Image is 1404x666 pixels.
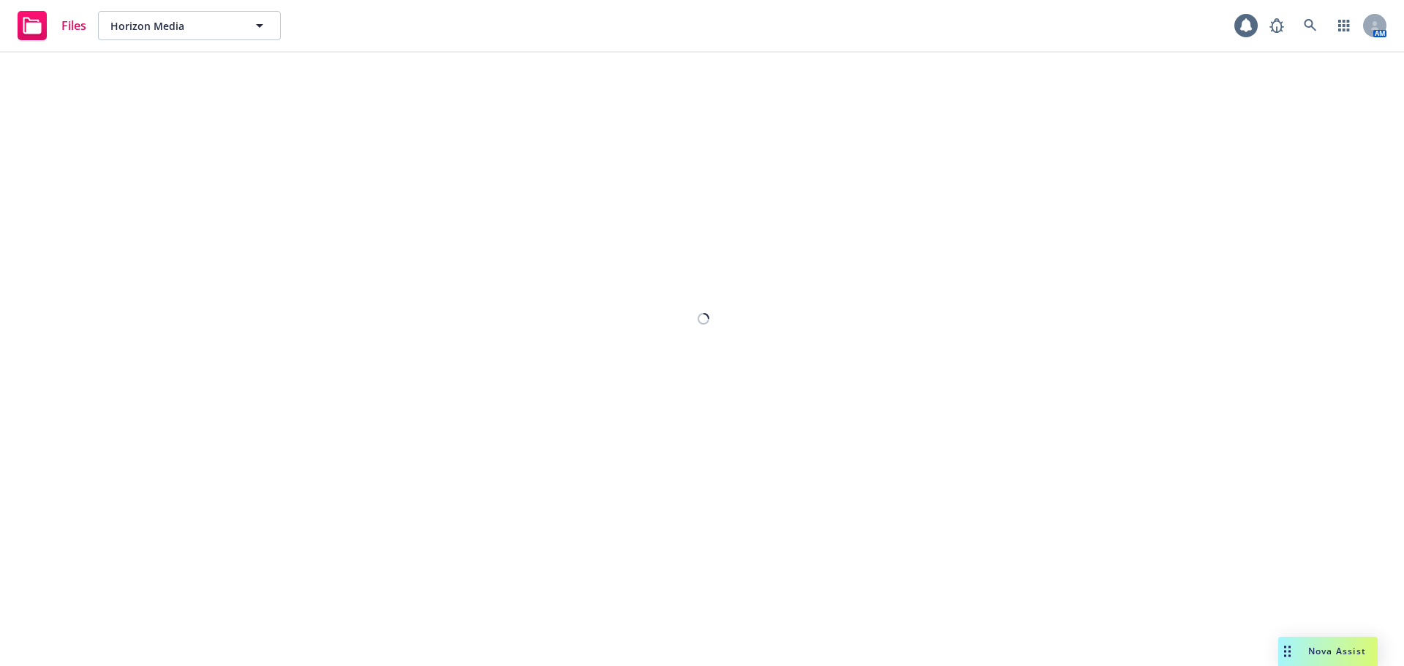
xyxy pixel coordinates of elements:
[61,20,86,31] span: Files
[98,11,281,40] button: Horizon Media
[1262,11,1291,40] a: Report a Bug
[1296,11,1325,40] a: Search
[1308,645,1366,657] span: Nova Assist
[12,5,92,46] a: Files
[1278,637,1297,666] div: Drag to move
[1278,637,1378,666] button: Nova Assist
[1329,11,1359,40] a: Switch app
[110,18,237,34] span: Horizon Media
